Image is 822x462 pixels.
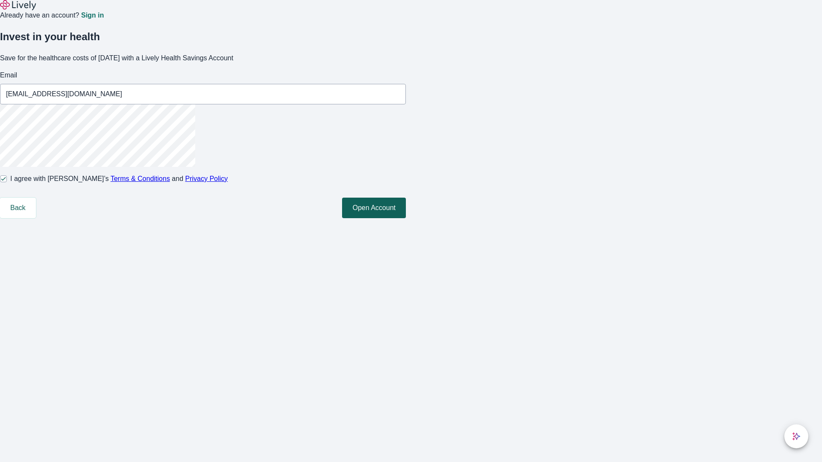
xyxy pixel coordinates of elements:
a: Terms & Conditions [110,175,170,182]
a: Sign in [81,12,104,19]
span: I agree with [PERSON_NAME]’s and [10,174,228,184]
button: chat [784,424,808,448]
svg: Lively AI Assistant [792,432,801,441]
a: Privacy Policy [185,175,228,182]
button: Open Account [342,198,406,218]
